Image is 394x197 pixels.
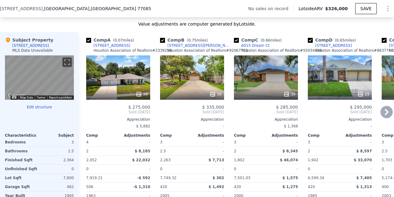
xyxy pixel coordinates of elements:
div: 2.5 [160,147,191,155]
div: 2 [86,147,117,155]
span: $ 1,575 [283,176,298,180]
span: 7,501.03 [234,176,250,180]
a: Report a problem [49,96,72,99]
div: - [119,165,150,173]
span: , [GEOGRAPHIC_DATA] 77085 [89,6,151,11]
div: Bedrooms [5,138,38,147]
div: 2 [234,147,265,155]
div: 2.5 [41,147,74,155]
span: 3 [308,140,310,144]
span: $ 1,492 [209,185,224,189]
span: 1,703 [382,158,392,162]
span: $ 1,313 [356,185,372,189]
div: Adjustments [192,133,224,138]
span: Lotside ARV [299,6,325,12]
div: Houston Association of Realtors # 92067713 [167,48,248,53]
span: 2,052 [86,158,97,162]
div: Comp [234,133,266,138]
span: 0 [160,167,163,171]
div: Comp [86,133,118,138]
img: Google [6,92,27,100]
span: 420 [234,185,241,189]
span: $ 1,368 [284,124,298,128]
div: - [308,122,372,131]
span: 400 [382,185,389,189]
div: 39 [136,91,148,97]
div: Appreciation [308,117,372,122]
div: Subject [39,133,74,138]
span: $ 8,345 [283,149,298,153]
div: - [193,165,224,173]
span: $ 33,070 [354,158,372,162]
div: Finished Sqft [5,156,38,164]
span: ( miles) [332,38,358,42]
span: 0 [382,167,384,171]
div: - [341,138,372,147]
div: Houston Association of Realtors # 8637757 [315,48,393,53]
button: Toggle fullscreen view [62,58,72,67]
span: ( miles) [258,38,284,42]
div: MLS Data Unavailable [12,48,53,53]
div: - [193,147,224,155]
div: 2,364 [41,156,74,164]
span: Sold [DATE] [86,110,150,115]
span: 1,802 [234,158,244,162]
span: , [GEOGRAPHIC_DATA] [43,6,151,12]
div: [STREET_ADDRESS] [315,43,352,48]
span: 506 [86,185,93,189]
span: 420 [160,185,167,189]
span: $326,000 [325,6,348,11]
div: - [160,122,224,131]
div: 0 [41,165,74,173]
span: $ 8,597 [356,149,372,153]
span: ( miles) [184,38,210,42]
button: SAVE [355,3,377,14]
div: - [193,138,224,147]
button: Map Data [20,95,33,100]
span: 1,942 [308,158,318,162]
div: 50 [210,91,222,97]
div: Adjustments [266,133,298,138]
span: ( miles) [111,38,136,42]
div: - [267,138,298,147]
span: 0.07 [115,38,123,42]
div: 7,800 [41,174,74,182]
div: Unfinished Sqft [5,165,38,173]
span: $ 1,275 [283,185,298,189]
div: Adjustments [118,133,150,138]
span: 6,599.34 [308,176,324,180]
span: 420 [308,185,315,189]
a: Terms (opens in new tab) [37,96,45,99]
div: Comp [308,133,340,138]
div: 6015 Dream Ct [241,43,270,48]
span: 0 [86,167,89,171]
span: $ 295,000 [350,105,372,110]
span: 4 [86,140,89,144]
div: Comp A [86,37,136,43]
div: 462 [41,183,74,191]
span: -$ 592 [137,176,150,180]
span: $ 302 [212,176,224,180]
span: $ 5,882 [136,124,150,128]
div: Bathrooms [5,147,38,155]
span: $ 7,405 [356,176,372,180]
button: Show Options [382,2,394,15]
div: Houston Association of Realtors # 2339258 [94,48,172,53]
div: Characteristics [5,133,39,138]
div: [STREET_ADDRESS][PERSON_NAME] [167,43,231,48]
span: $ 7,713 [209,158,224,162]
div: 2 [308,147,339,155]
a: Open this area in Google Maps (opens a new window) [6,92,27,100]
div: Comp C [234,37,284,43]
span: -$ 1,310 [133,185,150,189]
span: 7,919.21 [86,176,103,180]
span: $ 46,074 [280,158,298,162]
span: 3 [382,140,384,144]
span: 0 [308,167,310,171]
div: Garage Sqft [5,183,38,191]
span: $ 22,032 [132,158,150,162]
a: [STREET_ADDRESS] [308,43,352,48]
div: Lot Sqft [5,174,38,182]
div: Subject Property [5,37,53,43]
span: 0.65 [336,38,345,42]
